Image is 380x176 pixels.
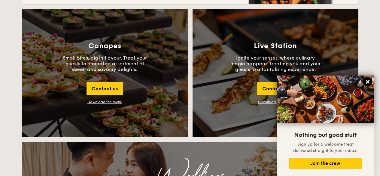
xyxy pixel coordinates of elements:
[87,100,122,104] div: Download the menu
[230,55,321,72] p: Ignite your senses, where culinary magic happens, treating you and your guests to a tantalising e...
[254,42,297,50] h3: Live Station
[293,142,357,153] span: Sign up for a welcome treat delivered straight to your inbox.
[363,77,372,87] button: Close
[88,42,121,50] h3: Canapes
[257,82,293,95] div: Contact us
[277,76,374,123] img: DSC07876-Edit02-Large.jpeg
[87,82,123,95] div: Contact us
[294,131,357,139] span: Nothing but good stuff
[289,158,362,169] button: Join the crew
[60,55,150,72] p: Small bites, big in flavour. Treat your guests to a curated assortment of sweet and savoury delig...
[258,100,293,104] a: Download the menu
